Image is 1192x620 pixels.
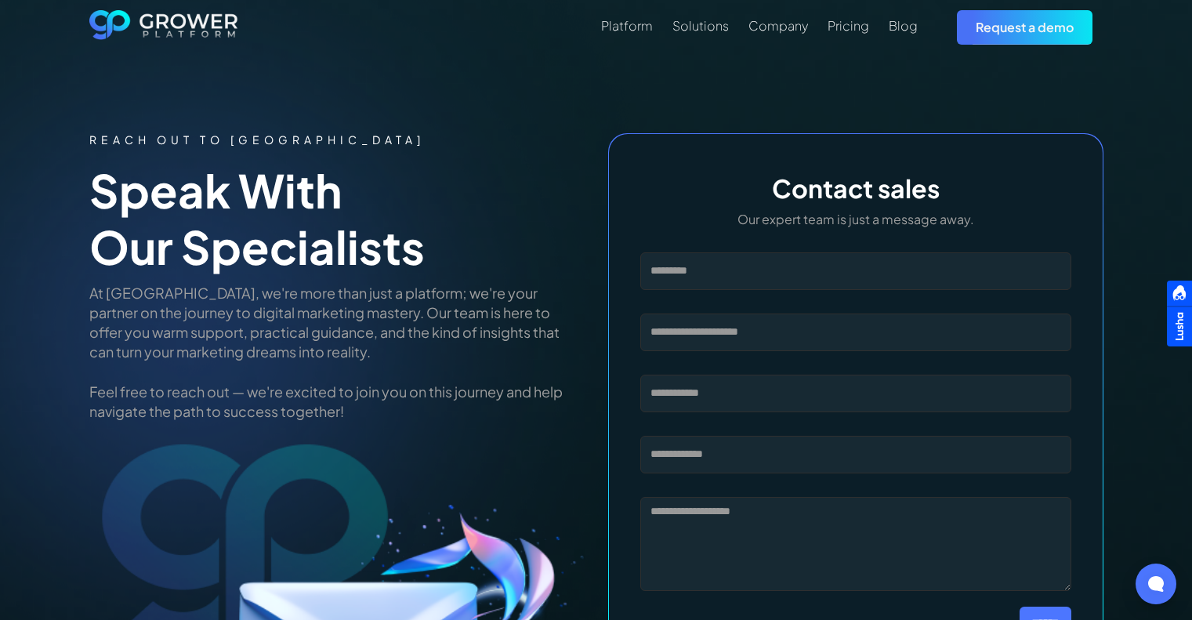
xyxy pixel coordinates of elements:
[89,133,585,147] div: REACH OUT TO [GEOGRAPHIC_DATA]
[889,18,918,33] div: Blog
[601,18,653,33] div: Platform
[89,10,238,45] a: home
[828,16,869,35] a: Pricing
[601,16,653,35] a: Platform
[748,18,808,33] div: Company
[89,162,585,275] h1: Speak with our specialists
[828,18,869,33] div: Pricing
[748,16,808,35] a: Company
[640,211,1071,228] p: Our expert team is just a message away.
[889,16,918,35] a: Blog
[89,283,585,421] p: At [GEOGRAPHIC_DATA], we're more than just a platform; we're your partner on the journey to digit...
[640,173,1071,203] h3: Contact sales
[672,16,729,35] a: Solutions
[672,18,729,33] div: Solutions
[957,10,1092,44] a: Request a demo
